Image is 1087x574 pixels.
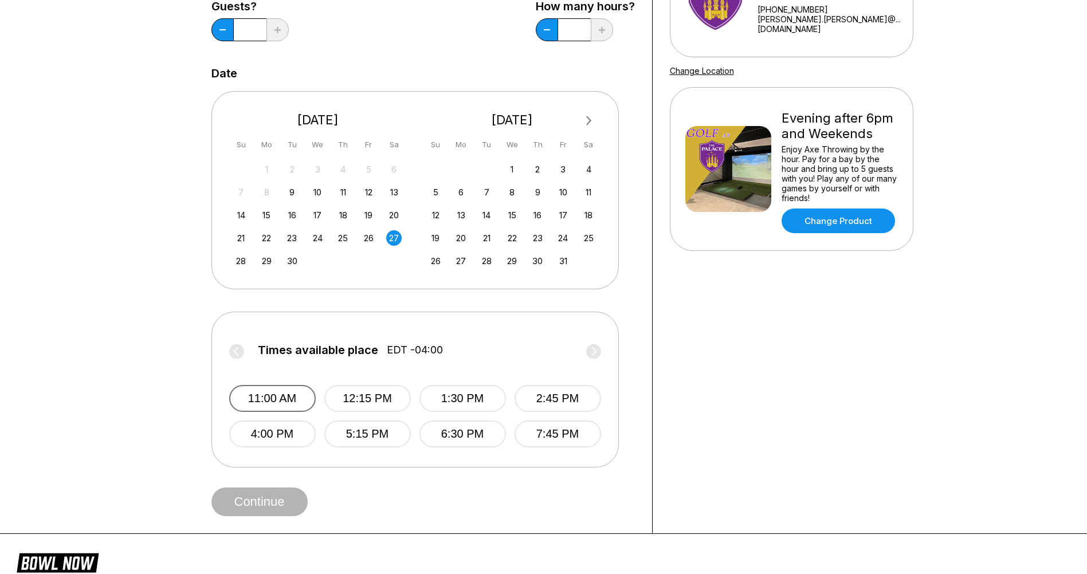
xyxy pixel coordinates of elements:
[387,344,443,356] span: EDT -04:00
[428,137,444,152] div: Su
[419,420,506,447] button: 6:30 PM
[419,385,506,412] button: 1:30 PM
[386,207,402,223] div: Choose Saturday, September 20th, 2025
[428,207,444,223] div: Choose Sunday, October 12th, 2025
[229,420,316,447] button: 4:00 PM
[555,162,571,177] div: Choose Friday, October 3rd, 2025
[310,184,325,200] div: Choose Wednesday, September 10th, 2025
[386,137,402,152] div: Sa
[758,14,908,34] a: [PERSON_NAME].[PERSON_NAME]@...[DOMAIN_NAME]
[284,137,300,152] div: Tu
[423,112,601,128] div: [DATE]
[335,162,351,177] div: Not available Thursday, September 4th, 2025
[211,67,237,80] label: Date
[581,230,597,246] div: Choose Saturday, October 25th, 2025
[310,137,325,152] div: We
[233,253,249,269] div: Choose Sunday, September 28th, 2025
[685,126,771,212] img: Evening after 6pm and Weekends
[453,137,469,152] div: Mo
[782,209,895,233] a: Change Product
[259,162,274,177] div: Not available Monday, September 1st, 2025
[580,112,598,130] button: Next Month
[233,137,249,152] div: Su
[229,112,407,128] div: [DATE]
[428,184,444,200] div: Choose Sunday, October 5th, 2025
[555,253,571,269] div: Choose Friday, October 31st, 2025
[335,230,351,246] div: Choose Thursday, September 25th, 2025
[581,184,597,200] div: Choose Saturday, October 11th, 2025
[453,207,469,223] div: Choose Monday, October 13th, 2025
[335,137,351,152] div: Th
[361,137,376,152] div: Fr
[670,66,734,76] a: Change Location
[504,184,520,200] div: Choose Wednesday, October 8th, 2025
[530,230,546,246] div: Choose Thursday, October 23rd, 2025
[782,144,898,203] div: Enjoy Axe Throwing by the hour. Pay for a bay by the hour and bring up to 5 guests with you! Play...
[555,137,571,152] div: Fr
[259,230,274,246] div: Choose Monday, September 22nd, 2025
[361,184,376,200] div: Choose Friday, September 12th, 2025
[782,111,898,141] div: Evening after 6pm and Weekends
[504,162,520,177] div: Choose Wednesday, October 1st, 2025
[233,184,249,200] div: Not available Sunday, September 7th, 2025
[530,184,546,200] div: Choose Thursday, October 9th, 2025
[361,207,376,223] div: Choose Friday, September 19th, 2025
[233,230,249,246] div: Choose Sunday, September 21st, 2025
[504,137,520,152] div: We
[258,344,378,356] span: Times available place
[284,162,300,177] div: Not available Tuesday, September 2nd, 2025
[581,162,597,177] div: Choose Saturday, October 4th, 2025
[428,230,444,246] div: Choose Sunday, October 19th, 2025
[335,207,351,223] div: Choose Thursday, September 18th, 2025
[504,230,520,246] div: Choose Wednesday, October 22nd, 2025
[335,184,351,200] div: Choose Thursday, September 11th, 2025
[361,230,376,246] div: Choose Friday, September 26th, 2025
[361,162,376,177] div: Not available Friday, September 5th, 2025
[530,162,546,177] div: Choose Thursday, October 2nd, 2025
[479,137,495,152] div: Tu
[453,253,469,269] div: Choose Monday, October 27th, 2025
[386,184,402,200] div: Choose Saturday, September 13th, 2025
[259,253,274,269] div: Choose Monday, September 29th, 2025
[555,207,571,223] div: Choose Friday, October 17th, 2025
[229,385,316,412] button: 11:00 AM
[555,230,571,246] div: Choose Friday, October 24th, 2025
[530,207,546,223] div: Choose Thursday, October 16th, 2025
[504,253,520,269] div: Choose Wednesday, October 29th, 2025
[233,207,249,223] div: Choose Sunday, September 14th, 2025
[504,207,520,223] div: Choose Wednesday, October 15th, 2025
[581,137,597,152] div: Sa
[530,137,546,152] div: Th
[453,230,469,246] div: Choose Monday, October 20th, 2025
[428,253,444,269] div: Choose Sunday, October 26th, 2025
[310,162,325,177] div: Not available Wednesday, September 3rd, 2025
[284,184,300,200] div: Choose Tuesday, September 9th, 2025
[386,162,402,177] div: Not available Saturday, September 6th, 2025
[479,184,495,200] div: Choose Tuesday, October 7th, 2025
[310,230,325,246] div: Choose Wednesday, September 24th, 2025
[386,230,402,246] div: Choose Saturday, September 27th, 2025
[284,253,300,269] div: Choose Tuesday, September 30th, 2025
[758,5,908,14] div: [PHONE_NUMBER]
[259,184,274,200] div: Not available Monday, September 8th, 2025
[479,253,495,269] div: Choose Tuesday, October 28th, 2025
[555,184,571,200] div: Choose Friday, October 10th, 2025
[310,207,325,223] div: Choose Wednesday, September 17th, 2025
[284,207,300,223] div: Choose Tuesday, September 16th, 2025
[530,253,546,269] div: Choose Thursday, October 30th, 2025
[259,207,274,223] div: Choose Monday, September 15th, 2025
[284,230,300,246] div: Choose Tuesday, September 23rd, 2025
[324,420,411,447] button: 5:15 PM
[453,184,469,200] div: Choose Monday, October 6th, 2025
[479,230,495,246] div: Choose Tuesday, October 21st, 2025
[426,160,598,269] div: month 2025-10
[232,160,404,269] div: month 2025-09
[259,137,274,152] div: Mo
[581,207,597,223] div: Choose Saturday, October 18th, 2025
[515,420,601,447] button: 7:45 PM
[324,385,411,412] button: 12:15 PM
[515,385,601,412] button: 2:45 PM
[479,207,495,223] div: Choose Tuesday, October 14th, 2025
